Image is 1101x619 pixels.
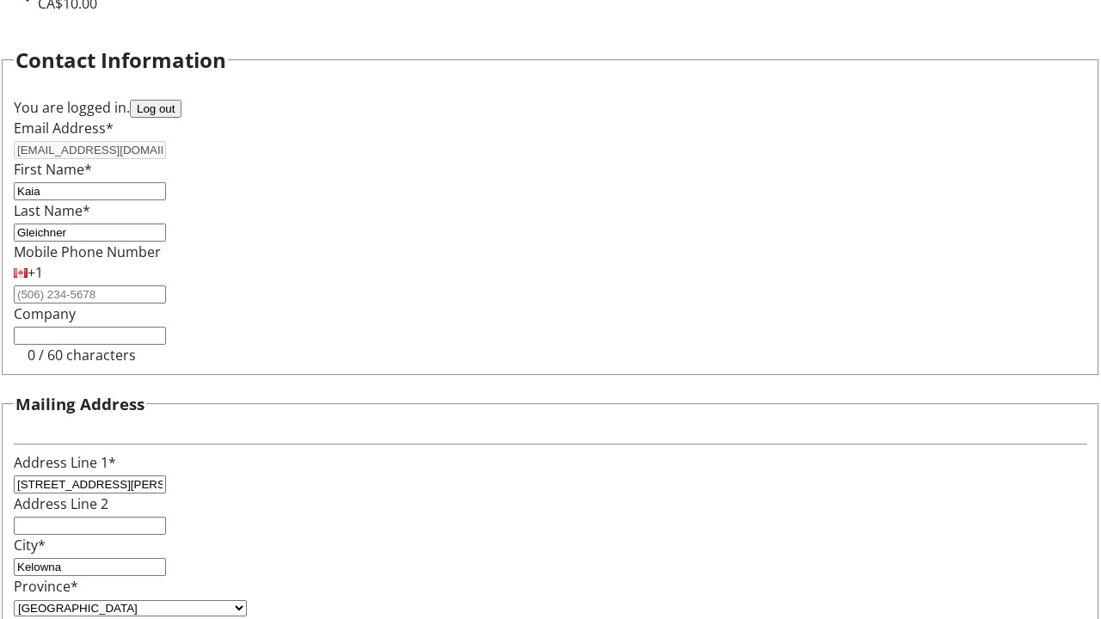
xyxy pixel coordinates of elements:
label: Company [14,304,76,323]
h3: Mailing Address [15,392,145,416]
input: Address [14,475,166,493]
label: Last Name* [14,201,90,220]
label: City* [14,536,46,555]
label: Province* [14,577,78,596]
label: Address Line 2 [14,494,108,513]
label: Email Address* [14,119,114,138]
label: Address Line 1* [14,453,116,472]
input: City [14,558,166,576]
tr-character-limit: 0 / 60 characters [28,346,136,365]
input: (506) 234-5678 [14,285,166,303]
label: First Name* [14,160,92,179]
h2: Contact Information [15,45,226,76]
div: You are logged in. [14,97,1087,118]
label: Mobile Phone Number [14,242,161,261]
button: Log out [130,100,181,118]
